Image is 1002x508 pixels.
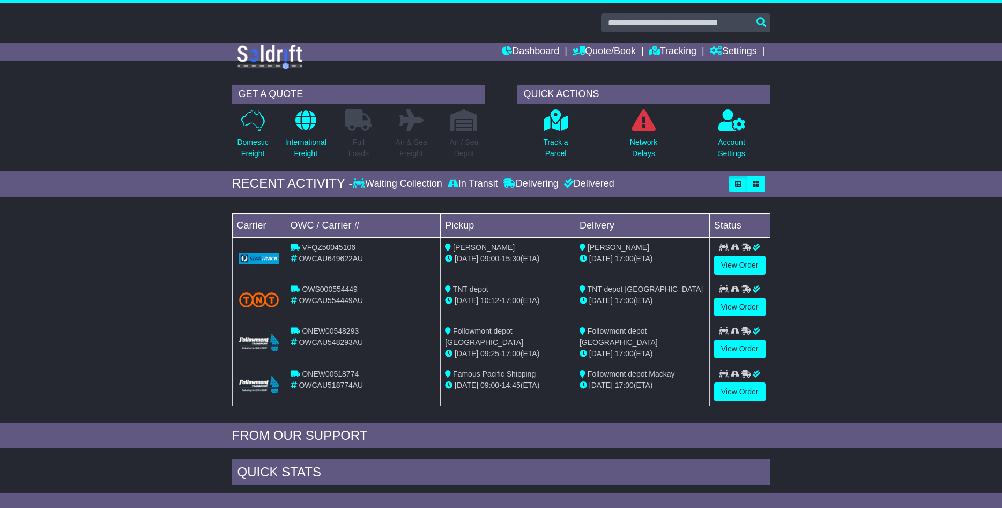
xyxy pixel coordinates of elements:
[714,298,766,316] a: View Order
[714,256,766,275] a: View Order
[299,254,363,263] span: OWCAU649622AU
[543,109,568,165] a: Track aParcel
[239,292,279,307] img: TNT_Domestic.png
[575,213,709,237] td: Delivery
[453,243,515,252] span: [PERSON_NAME]
[299,296,363,305] span: OWCAU554449AU
[709,213,770,237] td: Status
[239,334,279,351] img: Followmont_Transport.png
[455,349,478,358] span: [DATE]
[302,327,359,335] span: ONEW00548293
[580,253,705,264] div: (ETA)
[649,43,696,61] a: Tracking
[455,296,478,305] span: [DATE]
[630,137,657,159] p: Network Delays
[502,43,559,61] a: Dashboard
[237,137,268,159] p: Domestic Freight
[502,254,521,263] span: 15:30
[396,137,427,159] p: Air & Sea Freight
[589,254,613,263] span: [DATE]
[588,370,675,378] span: Followmont depot Mackay
[353,178,444,190] div: Waiting Collection
[502,349,521,358] span: 17:00
[502,381,521,389] span: 14:45
[232,85,485,104] div: GET A QUOTE
[445,295,570,306] div: - (ETA)
[710,43,757,61] a: Settings
[480,349,499,358] span: 09:25
[232,428,770,444] div: FROM OUR SUPPORT
[236,109,269,165] a: DomesticFreight
[714,340,766,358] a: View Order
[717,109,746,165] a: AccountSettings
[285,109,327,165] a: InternationalFreight
[453,370,536,378] span: Famous Pacific Shipping
[445,327,523,347] span: Followmont depot [GEOGRAPHIC_DATA]
[302,370,359,378] span: ONEW00518774
[615,296,634,305] span: 17:00
[232,176,353,192] div: RECENT ACTIVITY -
[480,381,499,389] span: 09:00
[580,380,705,391] div: (ETA)
[286,213,441,237] td: OWC / Carrier #
[502,296,521,305] span: 17:00
[299,381,363,389] span: OWCAU518774AU
[589,296,613,305] span: [DATE]
[239,376,279,394] img: Followmont_Transport.png
[345,137,372,159] p: Full Loads
[718,137,745,159] p: Account Settings
[573,43,636,61] a: Quote/Book
[589,349,613,358] span: [DATE]
[588,285,703,293] span: TNT depot [GEOGRAPHIC_DATA]
[445,178,501,190] div: In Transit
[239,253,279,264] img: GetCarrierServiceLogo
[232,459,770,488] div: Quick Stats
[589,381,613,389] span: [DATE]
[302,243,355,252] span: VFQZ50045106
[580,348,705,359] div: (ETA)
[299,338,363,347] span: OWCAU548293AU
[561,178,614,190] div: Delivered
[455,254,478,263] span: [DATE]
[445,348,570,359] div: - (ETA)
[441,213,575,237] td: Pickup
[543,137,568,159] p: Track a Parcel
[445,380,570,391] div: - (ETA)
[615,381,634,389] span: 17:00
[615,349,634,358] span: 17:00
[302,285,358,293] span: OWS000554449
[714,382,766,401] a: View Order
[480,254,499,263] span: 09:00
[480,296,499,305] span: 10:12
[232,213,286,237] td: Carrier
[580,327,658,347] span: Followmont depot [GEOGRAPHIC_DATA]
[455,381,478,389] span: [DATE]
[445,253,570,264] div: - (ETA)
[580,295,705,306] div: (ETA)
[285,137,326,159] p: International Freight
[615,254,634,263] span: 17:00
[517,85,770,104] div: QUICK ACTIONS
[453,285,488,293] span: TNT depot
[629,109,658,165] a: NetworkDelays
[450,137,479,159] p: Air / Sea Depot
[588,243,649,252] span: [PERSON_NAME]
[501,178,561,190] div: Delivering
